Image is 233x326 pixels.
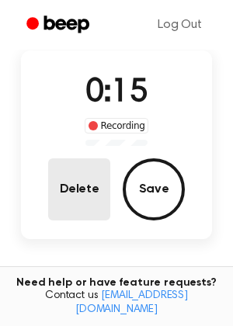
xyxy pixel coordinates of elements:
[16,10,103,40] a: Beep
[123,158,185,220] button: Save Audio Record
[85,77,148,109] span: 0:15
[142,6,217,43] a: Log Out
[75,290,188,315] a: [EMAIL_ADDRESS][DOMAIN_NAME]
[9,290,224,317] span: Contact us
[48,158,110,220] button: Delete Audio Record
[85,118,149,134] div: Recording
